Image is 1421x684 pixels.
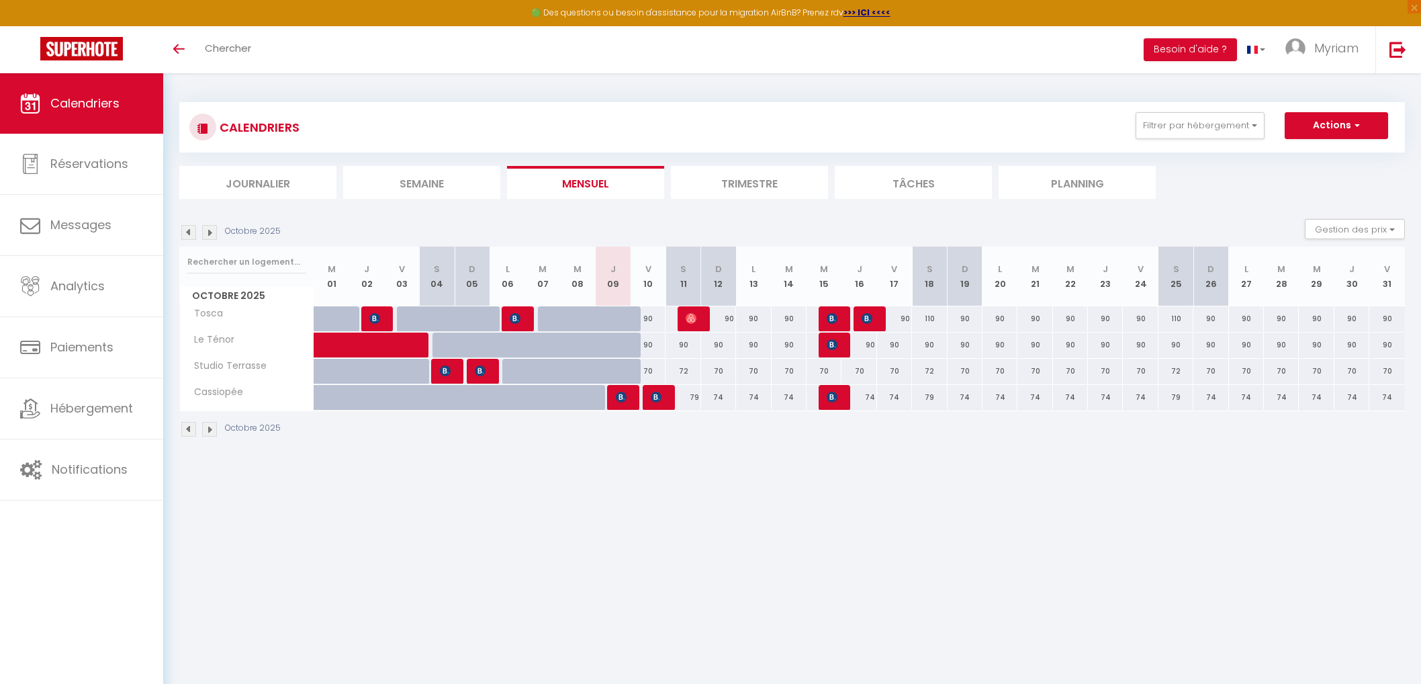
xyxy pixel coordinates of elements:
div: 90 [631,333,666,357]
div: 90 [701,333,736,357]
div: 70 [877,359,912,384]
div: 70 [631,359,666,384]
div: 70 [1264,359,1299,384]
button: Gestion des prix [1305,219,1405,239]
abbr: J [1349,263,1355,275]
img: Super Booking [40,37,123,60]
div: 74 [772,385,807,410]
div: 90 [982,333,1017,357]
th: 17 [877,247,912,306]
div: 74 [1369,385,1405,410]
div: 74 [877,385,912,410]
span: Analytics [50,277,105,294]
span: Calendriers [50,95,120,112]
abbr: J [364,263,369,275]
span: Studio Terrasse [182,359,270,374]
div: 72 [666,359,700,384]
abbr: S [1173,263,1179,275]
div: 74 [1193,385,1228,410]
div: 70 [982,359,1017,384]
a: ... Myriam [1275,26,1375,73]
span: Octobre 2025 [180,286,314,306]
div: 90 [1299,306,1334,331]
div: 90 [1369,306,1405,331]
div: 90 [772,333,807,357]
div: 90 [1193,306,1228,331]
li: Tâches [835,166,992,199]
span: Hébergement [50,400,133,417]
th: 08 [560,247,595,306]
span: [PERSON_NAME] [827,332,839,357]
li: Planning [999,166,1156,199]
abbr: M [1032,263,1040,275]
div: 70 [807,359,841,384]
abbr: D [962,263,968,275]
span: Messages [50,216,111,233]
th: 11 [666,247,700,306]
abbr: S [927,263,933,275]
span: [PERSON_NAME] [616,384,628,410]
div: 70 [841,359,876,384]
span: [PERSON_NAME] [686,306,698,331]
div: 79 [912,385,947,410]
strong: >>> ICI <<<< [843,7,890,18]
th: 10 [631,247,666,306]
span: [PERSON_NAME] [510,306,522,331]
div: 90 [877,306,912,331]
div: 90 [1017,333,1052,357]
div: 90 [1088,306,1123,331]
th: 02 [349,247,384,306]
span: Réservations [50,155,128,172]
span: Cassiopée [182,385,246,400]
div: 90 [948,333,982,357]
abbr: M [328,263,336,275]
div: 110 [1158,306,1193,331]
div: 74 [1264,385,1299,410]
th: 03 [384,247,419,306]
th: 25 [1158,247,1193,306]
button: Besoin d'aide ? [1144,38,1237,61]
div: 90 [1017,306,1052,331]
span: Lieve Boogmans [440,358,452,384]
th: 16 [841,247,876,306]
div: 74 [1299,385,1334,410]
div: 90 [1299,333,1334,357]
div: 74 [1088,385,1123,410]
span: Chercher [205,41,251,55]
th: 30 [1334,247,1369,306]
span: Notifications [52,461,128,478]
div: 90 [1229,333,1264,357]
button: Actions [1285,112,1388,139]
abbr: M [539,263,547,275]
th: 01 [314,247,349,306]
th: 28 [1264,247,1299,306]
div: 70 [1053,359,1088,384]
abbr: L [998,263,1002,275]
div: 79 [666,385,700,410]
div: 90 [701,306,736,331]
div: 70 [1334,359,1369,384]
div: 90 [1334,333,1369,357]
div: 90 [1334,306,1369,331]
div: 90 [948,306,982,331]
div: 74 [982,385,1017,410]
div: 90 [1369,333,1405,357]
div: 70 [1123,359,1158,384]
abbr: V [1138,263,1144,275]
abbr: J [1103,263,1108,275]
div: 72 [912,359,947,384]
th: 29 [1299,247,1334,306]
span: [PERSON_NAME] [827,384,839,410]
div: 72 [1158,359,1193,384]
abbr: J [610,263,616,275]
th: 13 [736,247,771,306]
span: Le Ténor [182,333,238,347]
th: 14 [772,247,807,306]
div: 90 [1193,333,1228,357]
span: [PERSON_NAME] [651,384,663,410]
span: [PERSON_NAME] [862,306,874,331]
th: 23 [1088,247,1123,306]
div: 90 [1229,306,1264,331]
th: 05 [455,247,490,306]
abbr: V [891,263,897,275]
